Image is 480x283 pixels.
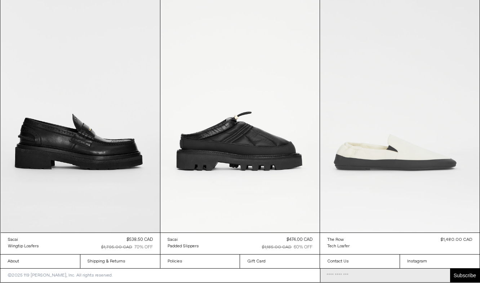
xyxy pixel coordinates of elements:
[101,244,132,251] div: $1,795.00 CAD
[327,236,350,243] a: The Row
[320,269,450,282] input: Email Address
[0,269,120,282] p: ©2025 119 [PERSON_NAME], Inc. All rights reserved.
[400,255,480,268] a: Instagram
[8,236,39,243] a: Sacai
[450,269,480,282] button: Subscribe
[168,237,178,243] div: Sacai
[168,243,199,249] a: Padded Slippers
[240,255,320,268] a: Gift Card
[126,236,153,243] div: $538.50 CAD
[327,237,344,243] div: The Row
[0,255,80,268] a: About
[286,236,312,243] div: $474.00 CAD
[441,236,472,243] div: $1,480.00 CAD
[262,244,292,251] div: $1,185.00 CAD
[160,255,240,268] a: Policies
[80,255,160,268] a: Shipping & Returns
[168,236,199,243] a: Sacai
[327,243,350,249] a: Tech Loafer
[320,255,400,268] a: Contact Us
[134,244,153,251] div: 70% OFF
[8,243,39,249] a: Wingtip Loafers
[294,244,312,251] div: 60% OFF
[8,237,18,243] div: Sacai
